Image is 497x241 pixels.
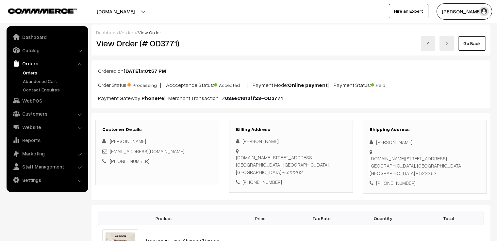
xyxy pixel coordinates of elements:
[370,179,480,187] div: [PHONE_NUMBER]
[98,67,484,75] p: Ordered on at
[8,108,86,120] a: Customers
[370,127,480,132] h3: Shipping Address
[288,82,328,88] b: Online payment
[138,30,161,35] span: View Order
[371,80,404,88] span: Paid
[437,3,492,20] button: [PERSON_NAME]
[414,212,484,225] th: Total
[74,3,157,20] button: [DOMAIN_NAME]
[8,31,86,43] a: Dashboard
[214,80,247,88] span: Accepted
[21,86,86,93] a: Contact Enquires
[124,68,140,74] b: [DATE]
[225,95,283,101] b: 68aec1613ff28-OD3771
[352,212,414,225] th: Quantity
[110,148,184,154] a: [EMAIL_ADDRESS][DOMAIN_NAME]
[370,138,480,146] div: [PERSON_NAME]
[21,69,86,76] a: Orders
[145,68,166,74] b: 01:57 PM
[102,127,212,132] h3: Customer Details
[127,80,160,88] span: Processing
[8,57,86,69] a: Orders
[8,134,86,146] a: Reports
[21,78,86,85] a: Abandoned Cart
[98,94,484,102] p: Payment Gateway: | Merchant Transaction ID:
[479,7,489,16] img: user
[110,158,149,164] a: [PHONE_NUMBER]
[96,38,220,48] h2: View Order (# OD3771)
[236,178,346,186] div: [PHONE_NUMBER]
[8,8,77,13] img: COMMMERCE
[8,148,86,159] a: Marketing
[110,138,146,144] span: [PERSON_NAME]
[236,137,346,145] div: [PERSON_NAME]
[8,174,86,186] a: Settings
[98,80,484,89] p: Order Status: | Accceptance Status: | Payment Mode: | Payment Status:
[445,42,449,46] img: right-arrow.png
[291,212,352,225] th: Tax Rate
[426,42,430,46] img: left-arrow.png
[458,36,486,51] a: Go Back
[8,161,86,172] a: Staff Management
[236,127,346,132] h3: Billing Address
[8,7,65,14] a: COMMMERCE
[141,95,164,101] b: PhonePe
[230,212,291,225] th: Price
[122,30,136,35] a: orders
[370,155,480,177] div: [DOMAIN_NAME][STREET_ADDRESS] [GEOGRAPHIC_DATA], [GEOGRAPHIC_DATA], [GEOGRAPHIC_DATA] - 522262
[8,95,86,106] a: WebPOS
[96,30,120,35] a: Dashboard
[96,29,486,36] div: / /
[389,4,428,18] a: Hire an Expert
[8,121,86,133] a: Website
[98,212,230,225] th: Product
[236,154,346,176] div: [DOMAIN_NAME][STREET_ADDRESS] [GEOGRAPHIC_DATA], [GEOGRAPHIC_DATA], [GEOGRAPHIC_DATA] - 522262
[8,44,86,56] a: Catalog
